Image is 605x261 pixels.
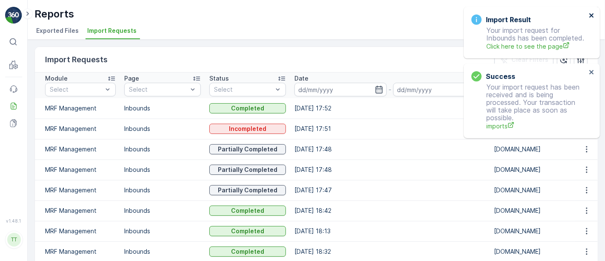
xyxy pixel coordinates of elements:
[120,200,205,221] td: Inbounds
[218,186,277,194] p: Partially Completed
[36,26,79,35] span: Exported Files
[490,200,575,221] td: [DOMAIN_NAME]
[87,26,137,35] span: Import Requests
[45,54,108,66] p: Import Requests
[290,139,490,159] td: [DATE] 17:48
[209,74,229,83] p: Status
[209,144,286,154] button: Partially Completed
[294,74,308,83] p: Date
[129,85,188,94] p: Select
[120,159,205,180] td: Inbounds
[209,103,286,113] button: Completed
[5,7,22,24] img: logo
[231,227,264,235] p: Completed
[209,206,286,216] button: Completed
[393,83,485,96] input: dd/mm/yyyy
[35,119,120,139] td: MRF Management
[34,7,74,21] p: Reports
[471,83,586,130] p: Your import request has been received and is being processed. Your transaction will take place as...
[486,42,586,51] a: Click here to see the page
[218,165,277,174] p: Partially Completed
[490,159,575,180] td: [DOMAIN_NAME]
[290,119,490,139] td: [DATE] 17:51
[486,122,586,130] a: imports
[5,225,22,254] button: TT
[490,221,575,241] td: [DOMAIN_NAME]
[35,200,120,221] td: MRF Management
[490,180,575,200] td: [DOMAIN_NAME]
[35,98,120,119] td: MRF Management
[290,159,490,180] td: [DATE] 17:48
[209,124,286,134] button: Incompleted
[7,233,21,246] div: TT
[294,83,387,96] input: dd/mm/yyyy
[124,74,139,83] p: Page
[209,165,286,175] button: Partially Completed
[229,125,266,133] p: Incompleted
[35,159,120,180] td: MRF Management
[589,69,595,77] button: close
[231,104,264,113] p: Completed
[388,84,391,95] p: -
[209,226,286,236] button: Completed
[35,221,120,241] td: MRF Management
[214,85,273,94] p: Select
[589,12,595,20] button: close
[120,139,205,159] td: Inbounds
[35,180,120,200] td: MRF Management
[50,85,103,94] p: Select
[120,180,205,200] td: Inbounds
[486,14,531,25] h3: Import Result
[120,98,205,119] td: Inbounds
[218,145,277,154] p: Partially Completed
[209,246,286,257] button: Completed
[486,71,515,81] h3: Success
[120,221,205,241] td: Inbounds
[471,26,586,51] p: Your import request for Inbounds has been completed.
[231,206,264,215] p: Completed
[490,139,575,159] td: [DOMAIN_NAME]
[5,218,22,223] span: v 1.48.1
[231,247,264,256] p: Completed
[290,221,490,241] td: [DATE] 18:13
[290,180,490,200] td: [DATE] 17:47
[120,119,205,139] td: Inbounds
[35,139,120,159] td: MRF Management
[290,200,490,221] td: [DATE] 18:42
[45,74,68,83] p: Module
[209,185,286,195] button: Partially Completed
[290,98,490,119] td: [DATE] 17:52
